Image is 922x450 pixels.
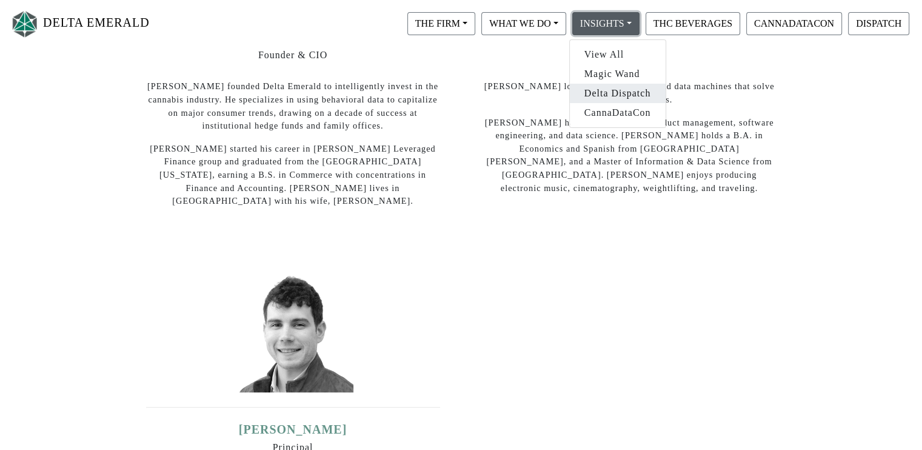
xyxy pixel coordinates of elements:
a: [PERSON_NAME] [239,423,347,436]
button: THE FIRM [407,12,475,35]
div: THE FIRM [569,39,666,128]
a: THC BEVERAGES [643,18,743,28]
a: Delta Dispatch [570,84,666,103]
a: DELTA EMERALD [10,5,150,43]
h6: Data Architect [483,49,777,61]
a: View All [570,45,666,64]
button: INSIGHTS [572,12,640,35]
a: CANNADATACON [743,18,845,28]
p: [PERSON_NAME] has a background in product management, software engineering, and data science. [PE... [483,116,777,195]
button: THC BEVERAGES [646,12,740,35]
p: [PERSON_NAME] loves to build internet and data machines that solve significant problems. [483,80,777,106]
img: Logo [10,8,40,40]
h6: Founder & CIO [146,49,440,61]
button: CANNADATACON [746,12,842,35]
a: Magic Wand [570,64,666,84]
img: mike [232,271,353,392]
p: [PERSON_NAME] founded Delta Emerald to intelligently invest in the cannabis industry. He speciali... [146,80,440,132]
a: CannaDataCon [570,103,666,123]
button: WHAT WE DO [481,12,566,35]
button: DISPATCH [848,12,909,35]
a: DISPATCH [845,18,912,28]
p: [PERSON_NAME] started his career in [PERSON_NAME] Leveraged Finance group and graduated from the ... [146,143,440,208]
